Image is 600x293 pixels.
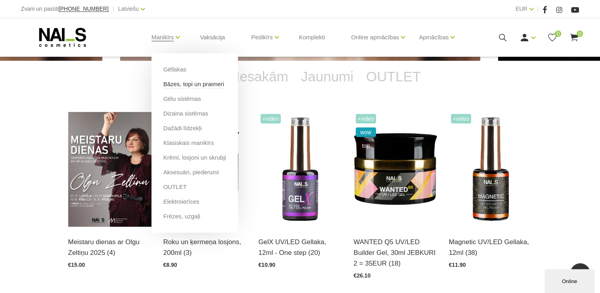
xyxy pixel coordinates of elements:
a: 0 [569,33,579,42]
a: Frēzes, uzgaļi [163,212,200,221]
span: 0 [577,31,583,37]
a: Pedikīrs [251,21,272,53]
a: Klasiskais manikīrs [163,139,214,147]
a: Online apmācības [351,21,399,53]
span: €15.00 [68,262,85,268]
span: | [537,4,539,14]
a: Manikīrs [151,21,174,53]
span: €10.90 [259,262,276,268]
a: Apmācības [419,21,449,53]
span: €11.90 [449,262,466,268]
img: Ilgnoturīga gellaka, kas sastāv no metāla mikrodaļiņām, kuras īpaša magnēta ietekmē var pārvērst ... [449,112,532,227]
img: ✨ Meistaru dienas ar Olgu Zeltiņu 2025 ✨RUDENS / Seminārs manikīra meistariemLiepāja – 7. okt., v... [68,112,151,227]
a: Dizaina sistēmas [163,109,208,118]
a: 0 [547,33,557,42]
div: Zvani un pasūti [21,4,109,14]
a: Iesakām [230,61,295,93]
a: OUTLET [360,61,427,93]
a: Meistaru dienas ar Olgu Zeltiņu 2025 (4) [68,237,151,258]
a: Gēllakas [163,65,186,74]
span: | [113,4,114,14]
iframe: chat widget [544,268,596,293]
span: +Video [356,114,376,123]
a: [PHONE_NUMBER] [59,6,109,12]
span: €26.10 [354,272,371,279]
a: Aksesuāri, piederumi [163,168,219,177]
a: Dažādi līdzekļi [163,124,202,133]
img: Gels WANTED NAILS cosmetics tehniķu komanda ir radījusi gelu, kas ilgi jau ir katra meistara mekl... [354,112,437,227]
a: GelX UV/LED Gellaka, 12ml - One step (20) [259,237,342,258]
a: WANTED Q5 UV/LED Builder Gel, 30ml JEBKURI 2 = 35EUR (18) [354,237,437,269]
span: wow [356,127,376,137]
span: +Video [451,114,472,123]
span: 0 [555,31,561,37]
a: Vaksācija [194,18,231,56]
span: top [356,141,376,150]
a: Latviešu [118,4,139,13]
a: Jaunumi [295,61,360,93]
a: Roku un ķermeņa losjons, 200ml (3) [163,237,247,258]
img: Trīs vienā - bāze, tonis, tops (trausliem nagiem vēlams papildus lietot bāzi). Ilgnoturīga un int... [259,112,342,227]
a: OUTLET [163,183,187,191]
a: Elektroierīces [163,197,199,206]
a: Gēlu sistēmas [163,94,201,103]
a: Magnetic UV/LED Gellaka, 12ml (38) [449,237,532,258]
span: €8.90 [163,262,177,268]
a: Krēmi, losjoni un skrubji [163,153,226,162]
span: +Video [261,114,281,123]
a: Bāzes, topi un praimeri [163,80,224,89]
a: Komplekti [293,18,332,56]
a: EUR [516,4,527,13]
